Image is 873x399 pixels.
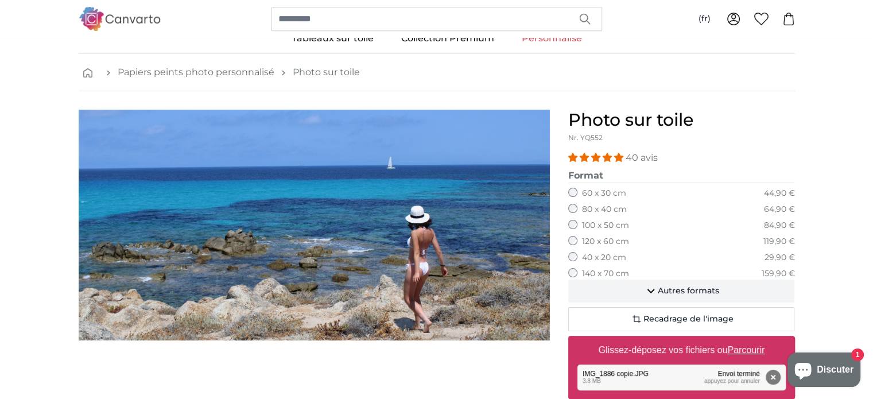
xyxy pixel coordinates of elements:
inbox-online-store-chat: Chat de la boutique en ligne Shopify [784,352,864,390]
nav: breadcrumbs [79,54,795,91]
label: 60 x 30 cm [582,188,626,199]
div: 119,90 € [763,236,794,247]
div: 1 of 1 [79,110,550,340]
legend: Format [568,169,795,183]
button: Autres formats [568,280,795,303]
div: 44,90 € [763,188,794,199]
div: 64,90 € [763,204,794,215]
span: 4.98 stars [568,152,626,163]
label: 100 x 50 cm [582,220,629,231]
u: Parcourir [727,345,765,355]
label: 120 x 60 cm [582,236,629,247]
label: 80 x 40 cm [582,204,627,215]
a: Collection Premium [387,24,508,53]
div: 159,90 € [761,268,794,280]
a: Tableaux sur toile [278,24,387,53]
label: 40 x 20 cm [582,252,626,264]
button: (fr) [689,9,720,29]
div: 84,90 € [763,220,794,231]
button: Recadrage de l'image [568,307,795,331]
a: Papiers peints photo personnalisé [118,65,274,79]
span: Autres formats [658,285,719,297]
a: Photo sur toile [293,65,360,79]
a: Personnalisé [508,24,596,53]
div: 29,90 € [764,252,794,264]
label: 140 x 70 cm [582,268,629,280]
h1: Photo sur toile [568,110,795,130]
img: personalised-canvas-print [79,110,550,340]
img: Canvarto [79,7,161,30]
label: Glissez-déposez vos fichiers ou [593,339,769,362]
span: Recadrage de l'image [643,313,734,325]
span: Nr. YQ552 [568,133,603,142]
span: 40 avis [626,152,658,163]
